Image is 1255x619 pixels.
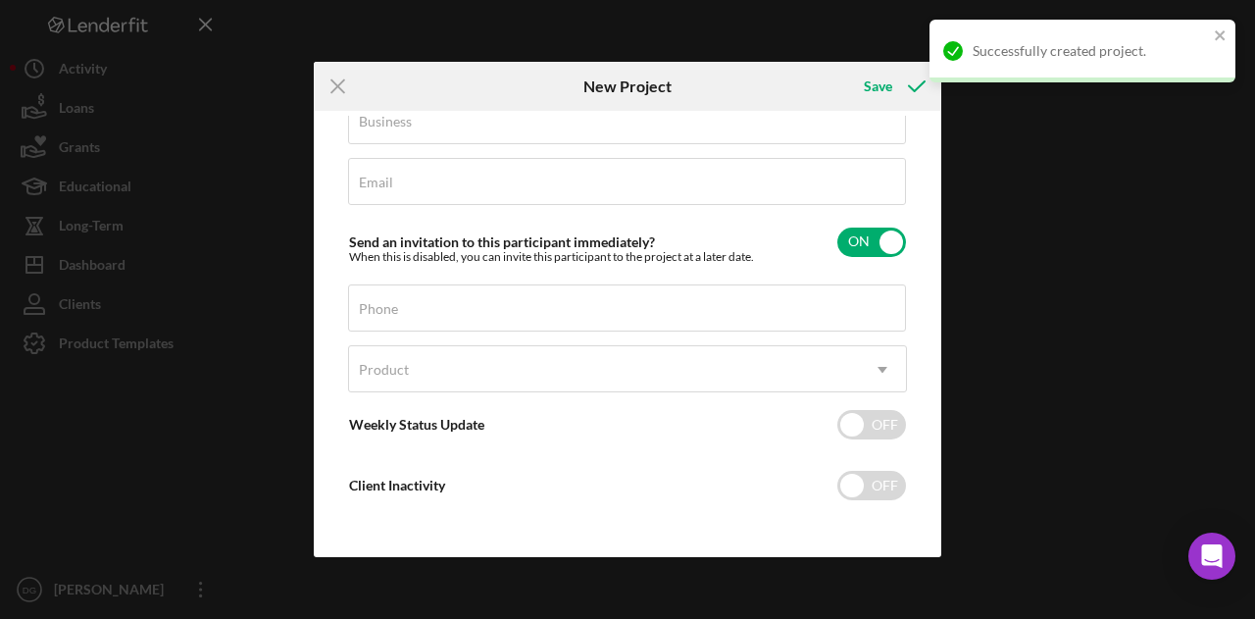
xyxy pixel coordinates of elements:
[349,416,484,433] label: Weekly Status Update
[359,175,393,190] label: Email
[864,67,892,106] div: Save
[349,233,655,250] label: Send an invitation to this participant immediately?
[359,301,398,317] label: Phone
[583,77,672,95] h6: New Project
[973,43,1208,59] div: Successfully created project.
[359,362,409,378] div: Product
[349,477,445,493] label: Client Inactivity
[349,250,754,264] div: When this is disabled, you can invite this participant to the project at a later date.
[359,114,412,129] label: Business
[1214,27,1228,46] button: close
[1188,533,1235,580] div: Open Intercom Messenger
[844,67,941,106] button: Save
